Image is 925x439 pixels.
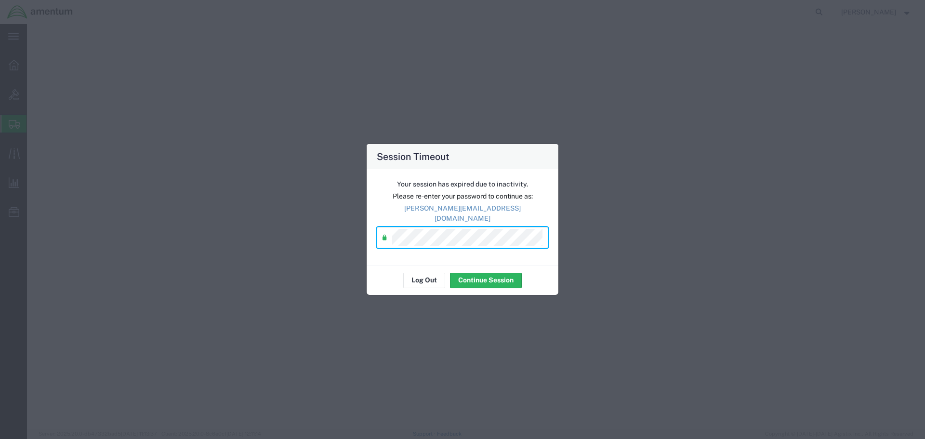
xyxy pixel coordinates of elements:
[377,191,548,201] p: Please re-enter your password to continue as:
[377,179,548,189] p: Your session has expired due to inactivity.
[377,203,548,224] p: [PERSON_NAME][EMAIL_ADDRESS][DOMAIN_NAME]
[450,273,522,288] button: Continue Session
[377,149,449,163] h4: Session Timeout
[403,273,445,288] button: Log Out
